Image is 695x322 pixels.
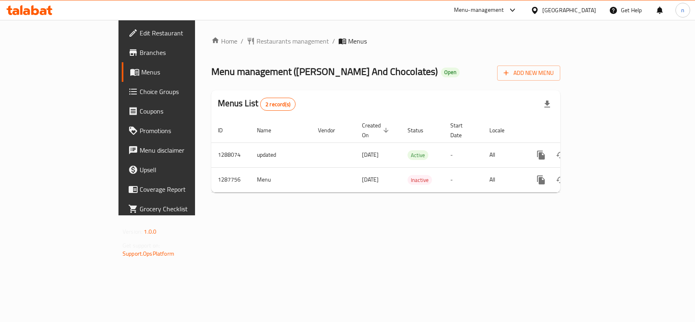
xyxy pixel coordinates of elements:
td: updated [250,142,311,167]
span: 2 record(s) [261,101,295,108]
span: [DATE] [362,149,379,160]
button: Change Status [551,145,570,165]
span: Menus [348,36,367,46]
a: Coupons [122,101,235,121]
div: Inactive [408,175,432,185]
div: Total records count [260,98,296,111]
span: Version: [123,226,143,237]
h2: Menus List [218,97,296,111]
button: more [531,170,551,190]
span: Status [408,125,434,135]
div: Export file [537,94,557,114]
span: Coverage Report [140,184,228,194]
a: Edit Restaurant [122,23,235,43]
li: / [332,36,335,46]
td: All [483,142,525,167]
td: All [483,167,525,192]
span: Menu disclaimer [140,145,228,155]
span: 1.0.0 [144,226,156,237]
div: Open [441,68,460,77]
span: Active [408,151,428,160]
a: Upsell [122,160,235,180]
span: Locale [489,125,515,135]
span: Name [257,125,282,135]
li: / [241,36,243,46]
span: Start Date [450,120,473,140]
td: - [444,167,483,192]
a: Grocery Checklist [122,199,235,219]
button: more [531,145,551,165]
span: Upsell [140,165,228,175]
table: enhanced table [211,118,616,193]
button: Add New Menu [497,66,560,81]
span: Menus [141,67,228,77]
span: Branches [140,48,228,57]
td: - [444,142,483,167]
span: Edit Restaurant [140,28,228,38]
nav: breadcrumb [211,36,560,46]
span: Restaurants management [257,36,329,46]
span: Menu management ( [PERSON_NAME] And Chocolates ) [211,62,438,81]
button: Change Status [551,170,570,190]
span: [DATE] [362,174,379,185]
td: Menu [250,167,311,192]
div: Active [408,150,428,160]
a: Branches [122,43,235,62]
span: n [681,6,684,15]
a: Support.OpsPlatform [123,248,174,259]
span: ID [218,125,233,135]
span: Grocery Checklist [140,204,228,214]
a: Restaurants management [247,36,329,46]
span: Inactive [408,175,432,185]
span: Coupons [140,106,228,116]
a: Menu disclaimer [122,140,235,160]
a: Coverage Report [122,180,235,199]
span: Created On [362,120,391,140]
div: Menu-management [454,5,504,15]
span: Vendor [318,125,346,135]
th: Actions [525,118,616,143]
span: Open [441,69,460,76]
span: Choice Groups [140,87,228,96]
a: Choice Groups [122,82,235,101]
a: Promotions [122,121,235,140]
span: Get support on: [123,240,160,251]
div: [GEOGRAPHIC_DATA] [542,6,596,15]
span: Promotions [140,126,228,136]
span: Add New Menu [504,68,554,78]
a: Menus [122,62,235,82]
